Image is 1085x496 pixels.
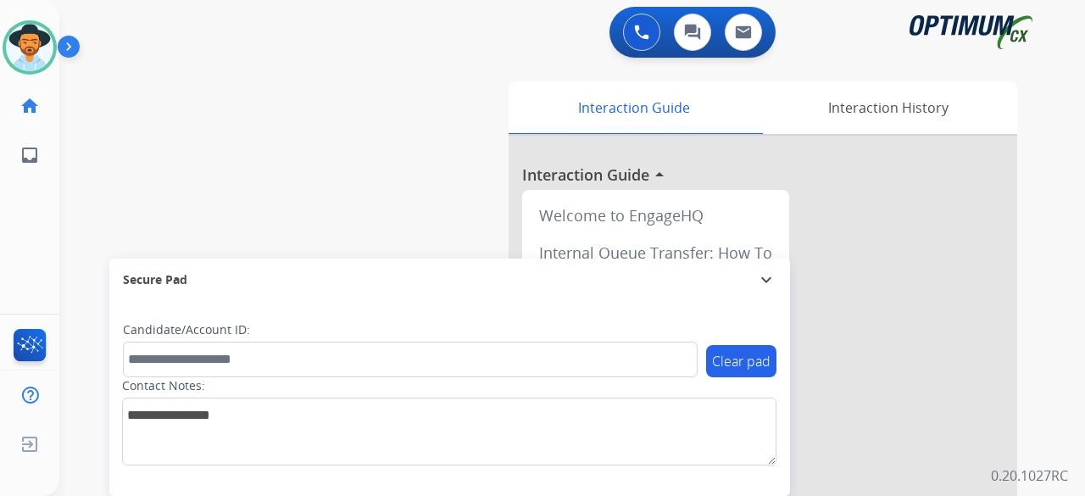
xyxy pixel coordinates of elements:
button: Clear pad [706,345,776,377]
div: Welcome to EngageHQ [529,197,782,234]
img: avatar [6,24,53,71]
mat-icon: expand_more [756,270,776,290]
span: Secure Pad [123,271,187,288]
p: 0.20.1027RC [991,465,1068,486]
mat-icon: home [19,96,40,116]
div: Interaction Guide [509,81,759,134]
div: Internal Queue Transfer: How To [529,234,782,271]
label: Candidate/Account ID: [123,321,250,338]
label: Contact Notes: [122,377,205,394]
div: Interaction History [759,81,1017,134]
mat-icon: inbox [19,145,40,165]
